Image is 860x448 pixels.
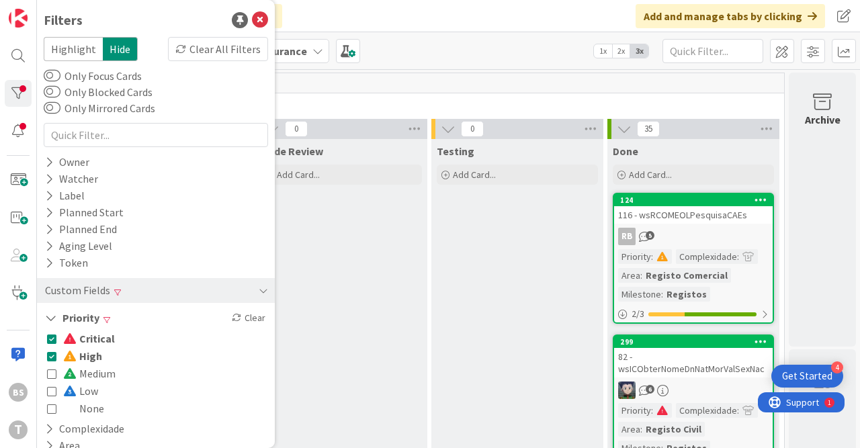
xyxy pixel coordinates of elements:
[632,307,644,321] span: 2 / 3
[636,4,825,28] div: Add and manage tabs by clicking
[44,100,155,116] label: Only Mirrored Cards
[63,330,115,347] span: Critical
[618,403,651,418] div: Priority
[9,383,28,402] div: BS
[771,365,843,388] div: Open Get Started checklist, remaining modules: 4
[663,287,710,302] div: Registos
[44,101,60,115] button: Only Mirrored Cards
[44,420,126,437] button: Complexidade
[44,238,114,255] div: Aging Level
[44,204,125,221] div: Planned Start
[44,154,91,171] div: Owner
[618,268,640,283] div: Area
[44,68,142,84] label: Only Focus Cards
[661,287,663,302] span: :
[614,306,773,322] div: 2/3
[662,39,763,63] input: Quick Filter...
[63,382,98,400] span: Low
[646,231,654,240] span: 5
[614,348,773,377] div: 82 - wsICObterNomeDnNatMorValSexNac
[620,337,773,347] div: 299
[831,361,843,373] div: 4
[44,85,60,99] button: Only Blocked Cards
[640,422,642,437] span: :
[9,420,28,439] div: T
[285,121,308,137] span: 0
[640,268,642,283] span: :
[261,144,323,158] span: Code Review
[620,195,773,205] div: 124
[614,228,773,245] div: RB
[44,37,103,61] span: Highlight
[437,144,474,158] span: Testing
[44,84,153,100] label: Only Blocked Cards
[613,144,638,158] span: Done
[44,10,83,30] div: Filters
[614,206,773,224] div: 116 - wsRCOMEOLPesquisaCAEs
[637,121,660,137] span: 35
[613,193,774,324] a: 124116 - wsRCOMEOLPesquisaCAEsRBPriority:Complexidade:Area:Registo ComercialMilestone:Registos2/3
[642,268,731,283] div: Registo Comercial
[44,255,89,271] div: Token
[676,403,737,418] div: Complexidade
[594,44,612,58] span: 1x
[47,347,102,365] button: High
[47,330,115,347] button: Critical
[651,249,653,264] span: :
[44,123,268,147] input: Quick Filter...
[81,97,767,110] span: Development
[63,365,116,382] span: Medium
[461,121,484,137] span: 0
[9,9,28,28] img: Visit kanbanzone.com
[805,111,841,128] div: Archive
[229,310,268,326] div: Clear
[168,37,268,61] div: Clear All Filters
[47,382,98,400] button: Low
[614,194,773,206] div: 124
[618,382,636,399] img: LS
[277,169,320,181] span: Add Card...
[629,169,672,181] span: Add Card...
[70,5,73,16] div: 1
[63,347,102,365] span: High
[618,249,651,264] div: Priority
[47,365,116,382] button: Medium
[806,388,839,404] div: Delete
[44,69,60,83] button: Only Focus Cards
[676,249,737,264] div: Complexidade
[103,37,138,61] span: Hide
[618,228,636,245] div: RB
[614,194,773,224] div: 124116 - wsRCOMEOLPesquisaCAEs
[782,369,832,383] div: Get Started
[614,382,773,399] div: LS
[63,400,104,417] span: None
[453,169,496,181] span: Add Card...
[44,310,101,326] button: Priority
[630,44,648,58] span: 3x
[618,422,640,437] div: Area
[614,336,773,348] div: 299
[44,187,86,204] div: Label
[44,282,112,299] div: Custom Fields
[642,422,705,437] div: Registo Civil
[28,2,61,18] span: Support
[612,44,630,58] span: 2x
[737,403,739,418] span: :
[44,221,118,238] div: Planned End
[47,400,104,417] button: None
[737,249,739,264] span: :
[618,287,661,302] div: Milestone
[614,336,773,377] div: 29982 - wsICObterNomeDnNatMorValSexNac
[651,403,653,418] span: :
[44,171,99,187] div: Watcher
[646,385,654,394] span: 6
